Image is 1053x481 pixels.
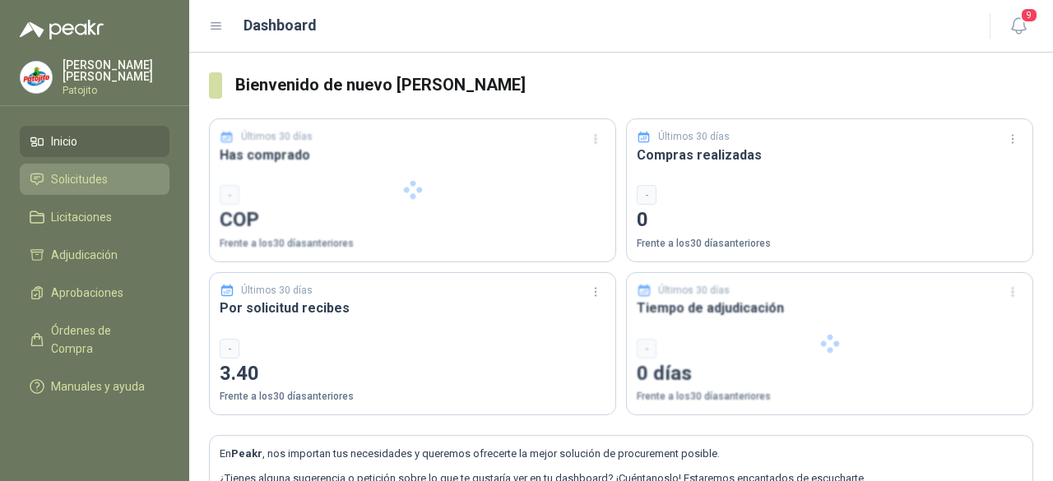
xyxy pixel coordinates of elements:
div: - [637,185,656,205]
p: Últimos 30 días [658,129,730,145]
a: Inicio [20,126,169,157]
a: Licitaciones [20,201,169,233]
a: Órdenes de Compra [20,315,169,364]
b: Peakr [231,447,262,460]
p: [PERSON_NAME] [PERSON_NAME] [63,59,169,82]
a: Manuales y ayuda [20,371,169,402]
p: 3.40 [220,358,605,390]
img: Logo peakr [20,20,104,39]
span: 9 [1020,7,1038,23]
p: Frente a los 30 días anteriores [220,389,605,405]
img: Company Logo [21,62,52,93]
p: 0 [637,205,1023,236]
p: Patojito [63,86,169,95]
h3: Compras realizadas [637,145,1023,165]
span: Manuales y ayuda [51,377,145,395]
span: Inicio [51,132,77,150]
button: 9 [1004,12,1033,41]
a: Solicitudes [20,164,169,195]
a: Aprobaciones [20,277,169,308]
span: Solicitudes [51,170,108,188]
span: Aprobaciones [51,284,123,302]
span: Licitaciones [51,208,112,226]
span: Órdenes de Compra [51,321,154,358]
div: - [220,339,239,358]
a: Adjudicación [20,239,169,271]
h1: Dashboard [244,14,317,37]
h3: Por solicitud recibes [220,298,605,318]
h3: Bienvenido de nuevo [PERSON_NAME] [235,72,1034,98]
p: Frente a los 30 días anteriores [637,236,1023,252]
span: Adjudicación [51,246,118,264]
p: Últimos 30 días [241,283,313,298]
p: En , nos importan tus necesidades y queremos ofrecerte la mejor solución de procurement posible. [220,446,1023,462]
